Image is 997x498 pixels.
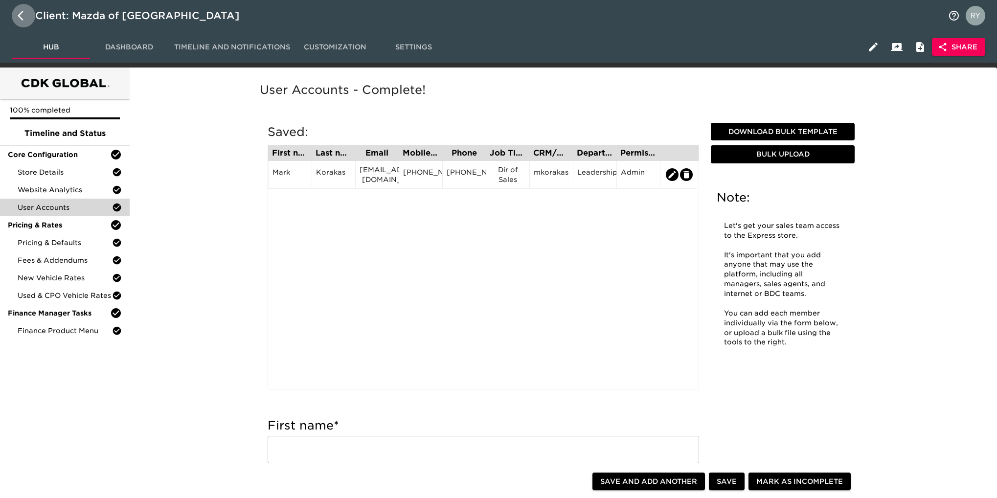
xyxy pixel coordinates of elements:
button: Download Bulk Template [711,123,855,141]
button: Share [932,38,985,56]
div: Leadership [577,167,612,182]
h5: First name [268,418,699,433]
span: Dashboard [96,41,162,53]
div: Mobile Phone [403,149,438,157]
img: Profile [966,6,985,25]
span: Finance Manager Tasks [8,308,110,318]
button: Client View [885,35,908,59]
span: Save [717,475,737,488]
div: [EMAIL_ADDRESS][DOMAIN_NAME] [360,165,395,184]
span: Pricing & Defaults [18,238,112,248]
div: Permission Set [620,149,656,157]
div: Admin [621,167,656,182]
p: You can add each member individually via the form below, or upload a bulk file using the tools to... [724,309,841,348]
span: Timeline and Status [8,128,122,139]
div: Email [359,149,395,157]
h5: User Accounts - Complete! [260,82,862,98]
span: Share [940,41,977,53]
span: Bulk Upload [715,148,851,160]
p: It's important that you add anyone that may use the platform, including all managers, sales agent... [724,250,841,299]
span: Fees & Addendums [18,255,112,265]
span: Store Details [18,167,112,177]
div: [PHONE_NUMBER] [403,167,438,182]
button: edit [680,168,693,181]
button: Mark as Incomplete [748,473,851,491]
div: Mark [272,167,308,182]
span: Website Analytics [18,185,112,195]
button: Internal Notes and Comments [908,35,932,59]
span: New Vehicle Rates [18,273,112,283]
button: Save and Add Another [592,473,705,491]
div: CRM/User ID [533,149,569,157]
div: Job Title [490,149,525,157]
p: 100% completed [10,105,120,115]
div: [PHONE_NUMBER] [447,167,482,182]
span: Pricing & Rates [8,220,110,230]
h5: Saved: [268,124,699,140]
div: Phone [446,149,482,157]
span: Mark as Incomplete [756,475,843,488]
div: Client: Mazda of [GEOGRAPHIC_DATA] [35,8,253,23]
div: Department [577,149,612,157]
button: Save [709,473,745,491]
p: Let's get your sales team access to the Express store. [724,221,841,241]
span: Download Bulk Template [715,126,851,138]
span: Core Configuration [8,150,110,159]
span: Hub [18,41,84,53]
h5: Note: [717,190,849,205]
button: Edit Hub [861,35,885,59]
button: edit [666,168,679,181]
div: First name [272,149,308,157]
span: Save and Add Another [600,475,697,488]
div: Korakas [316,167,351,182]
span: Used & CPO Vehicle Rates [18,291,112,300]
div: Last name [316,149,351,157]
span: Timeline and Notifications [174,41,290,53]
span: User Accounts [18,203,112,212]
button: notifications [942,4,966,27]
span: Settings [380,41,447,53]
button: Bulk Upload [711,145,855,163]
span: Finance Product Menu [18,326,112,336]
div: Dir of Sales [490,165,525,184]
div: mkorakas [534,167,569,182]
span: Customization [302,41,368,53]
